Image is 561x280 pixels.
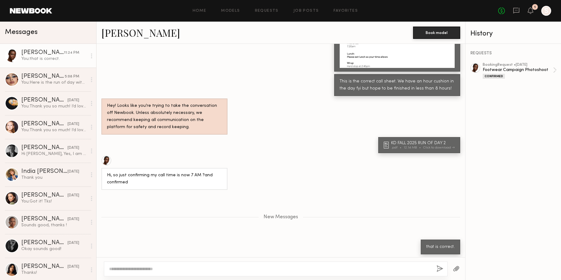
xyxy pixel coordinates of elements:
div: [PERSON_NAME] [21,73,65,80]
div: You: that is correct. [21,56,87,62]
div: Click to download [423,146,455,149]
div: This is the correct call sheet. We have an hour cushion in the day fyi but hope to be finished in... [340,78,455,92]
div: [PERSON_NAME] [21,121,68,127]
a: Book model [413,30,460,35]
a: bookingRequest •[DATE]Footwear Campaign PhotoshootConfirmed [483,63,557,79]
a: Favorites [334,9,358,13]
div: 12.14 MB [404,146,423,149]
div: booking Request • [DATE] [483,63,553,67]
div: [PERSON_NAME] [21,216,68,222]
a: S [541,6,551,16]
div: Sounds good, thanks ! [21,222,87,228]
div: [DATE] [68,145,79,151]
div: Confirmed [483,74,505,79]
span: New Messages [264,215,298,220]
div: Hi [PERSON_NAME], Yes, I am available:) [21,151,87,157]
div: Thanks! [21,270,87,276]
div: [PERSON_NAME] [21,50,64,56]
a: Models [221,9,240,13]
div: [DATE] [68,240,79,246]
div: Thank you [21,175,87,181]
span: Messages [5,29,38,36]
div: 11:24 PM [64,50,79,56]
div: You: Here is the run of day with time stamps [21,80,87,86]
a: KD FALL 2025 RUN OF DAY 2.pdf12.14 MBClick to download [384,141,457,149]
button: Book model [413,27,460,39]
div: Footwear Campaign Photoshoot [483,67,553,73]
div: REQUESTS [470,51,557,56]
a: Requests [255,9,279,13]
div: India [PERSON_NAME] [21,169,68,175]
div: You: Thank you so much! I’d love to collab post with you as well! Xx [21,127,87,133]
div: [PERSON_NAME] [21,192,68,199]
div: [PERSON_NAME] [21,264,68,270]
div: [PERSON_NAME] [21,240,68,246]
div: You: Thank you so much! I’d love to collab post with you as well! Xx [21,103,87,109]
div: History [470,30,557,37]
div: [DATE] [68,121,79,127]
div: .pdf [391,146,404,149]
div: Hi, so just confirming my call time is now 7 AM ?and confirmed [107,172,222,186]
div: 5:08 PM [65,74,79,80]
a: Home [193,9,207,13]
div: [DATE] [68,98,79,103]
div: [DATE] [68,193,79,199]
div: [PERSON_NAME] [21,97,68,103]
div: 1 [534,6,536,9]
div: [DATE] [68,169,79,175]
div: [DATE] [68,216,79,222]
div: Okay sounds good! [21,246,87,252]
a: [PERSON_NAME] [101,26,180,39]
div: [PERSON_NAME] [21,145,68,151]
div: that is correct. [426,244,455,251]
div: KD FALL 2025 RUN OF DAY 2 [391,141,457,145]
div: You: Got it! Tks! [21,199,87,204]
div: [DATE] [68,264,79,270]
div: Hey! Looks like you’re trying to take the conversation off Newbook. Unless absolutely necessary, ... [107,102,222,131]
a: Job Posts [293,9,319,13]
